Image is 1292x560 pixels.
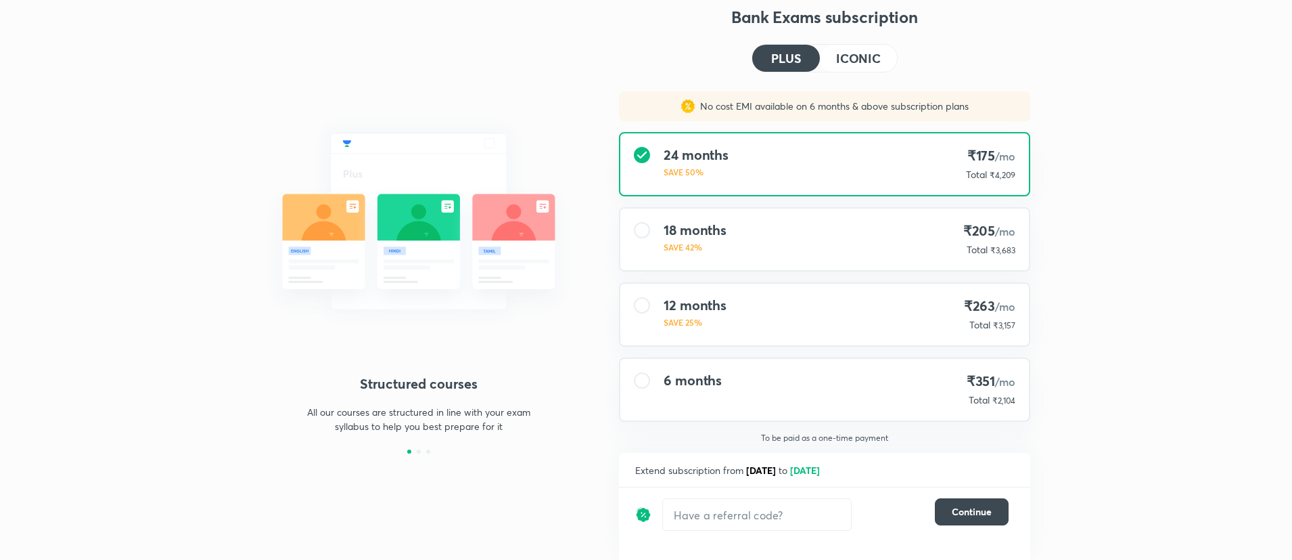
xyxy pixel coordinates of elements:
p: SAVE 42% [664,241,726,253]
p: No cost EMI available on 6 months & above subscription plans [695,100,969,113]
p: All our courses are structured in line with your exam syllabus to help you best prepare for it [301,405,536,433]
h4: ₹263 [964,297,1015,316]
h4: ₹351 [963,372,1015,391]
button: PLUS [752,45,820,72]
span: [DATE] [790,464,820,477]
h4: ₹205 [961,222,1015,240]
img: sales discount [681,100,695,113]
p: Total [969,318,990,332]
span: ₹4,209 [990,170,1015,180]
span: ₹2,104 [992,395,1015,406]
h4: 12 months [664,297,726,314]
p: Total [966,168,987,181]
span: [DATE] [746,464,776,477]
span: /mo [995,299,1015,314]
h4: Structured courses [262,374,576,394]
span: /mo [995,374,1015,389]
h4: PLUS [771,52,801,64]
span: /mo [995,149,1015,163]
h4: 6 months [664,372,722,389]
h4: ICONIC [836,52,881,64]
input: Have a referral code? [663,499,851,531]
span: ₹3,683 [990,245,1015,255]
p: SAVE 50% [664,166,729,178]
span: /mo [995,224,1015,238]
button: Continue [935,498,1009,525]
button: ICONIC [820,45,897,72]
h4: 18 months [664,222,726,238]
h4: ₹175 [961,147,1015,165]
p: To be paid as a one-time payment [608,433,1041,444]
h3: Bank Exams subscription [619,6,1030,28]
img: discount [635,498,651,531]
p: SAVE 25% [664,316,726,328]
span: ₹3,157 [993,320,1015,330]
img: daily_live_classes_be8fa5af21.svg [262,104,576,339]
span: Continue [952,505,992,519]
p: Total [967,243,988,257]
p: Total [969,393,990,407]
h4: 24 months [664,147,729,163]
span: Extend subscription from to [635,464,823,477]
